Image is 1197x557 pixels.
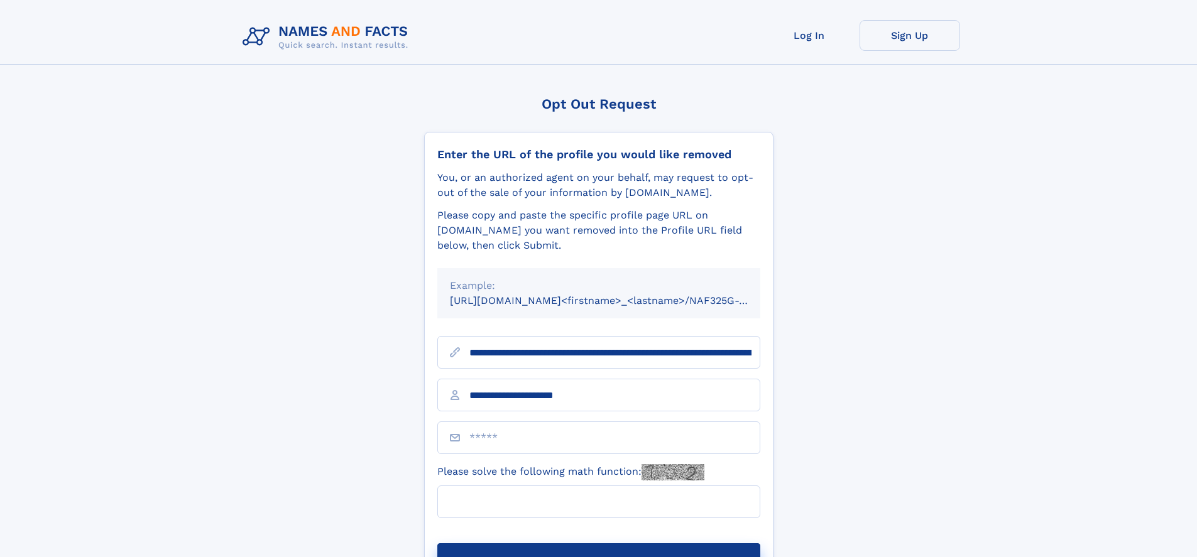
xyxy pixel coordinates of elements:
[238,20,418,54] img: Logo Names and Facts
[860,20,960,51] a: Sign Up
[437,208,760,253] div: Please copy and paste the specific profile page URL on [DOMAIN_NAME] you want removed into the Pr...
[437,464,704,480] label: Please solve the following math function:
[437,148,760,161] div: Enter the URL of the profile you would like removed
[450,295,784,306] small: [URL][DOMAIN_NAME]<firstname>_<lastname>/NAF325G-xxxxxxxx
[759,20,860,51] a: Log In
[437,170,760,200] div: You, or an authorized agent on your behalf, may request to opt-out of the sale of your informatio...
[424,96,773,112] div: Opt Out Request
[450,278,748,293] div: Example:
